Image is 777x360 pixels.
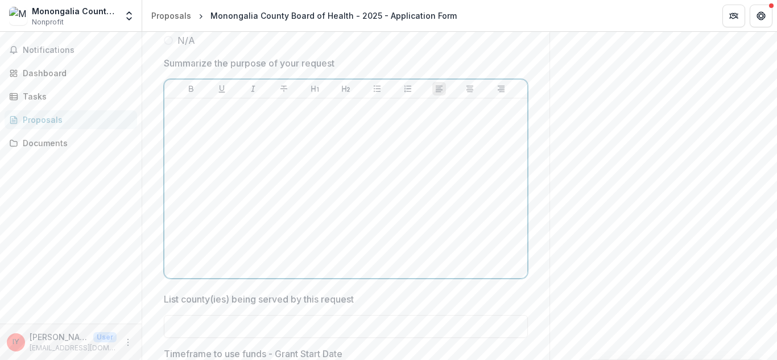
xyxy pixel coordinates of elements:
[5,110,137,129] a: Proposals
[23,90,128,102] div: Tasks
[463,82,477,96] button: Align Center
[184,82,198,96] button: Bold
[432,82,446,96] button: Align Left
[215,82,229,96] button: Underline
[9,7,27,25] img: Monongalia County Board of Health
[5,41,137,59] button: Notifications
[308,82,322,96] button: Heading 1
[401,82,415,96] button: Ordered List
[164,56,334,70] p: Summarize the purpose of your request
[722,5,745,27] button: Partners
[93,332,117,342] p: User
[121,5,137,27] button: Open entity switcher
[151,10,191,22] div: Proposals
[5,87,137,106] a: Tasks
[30,331,89,343] p: [PERSON_NAME]
[210,10,457,22] div: Monongalia County Board of Health - 2025 - Application Form
[339,82,353,96] button: Heading 2
[5,134,137,152] a: Documents
[147,7,461,24] nav: breadcrumb
[23,137,128,149] div: Documents
[164,292,354,306] p: List county(ies) being served by this request
[147,7,196,24] a: Proposals
[494,82,508,96] button: Align Right
[370,82,384,96] button: Bullet List
[177,34,195,47] span: N/A
[23,45,133,55] span: Notifications
[5,64,137,82] a: Dashboard
[30,343,117,353] p: [EMAIL_ADDRESS][DOMAIN_NAME]
[32,5,117,17] div: Monongalia County Board of Health
[246,82,260,96] button: Italicize
[23,67,128,79] div: Dashboard
[121,336,135,349] button: More
[23,114,128,126] div: Proposals
[750,5,772,27] button: Get Help
[32,17,64,27] span: Nonprofit
[13,338,19,346] div: Inni Yogo
[277,82,291,96] button: Strike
